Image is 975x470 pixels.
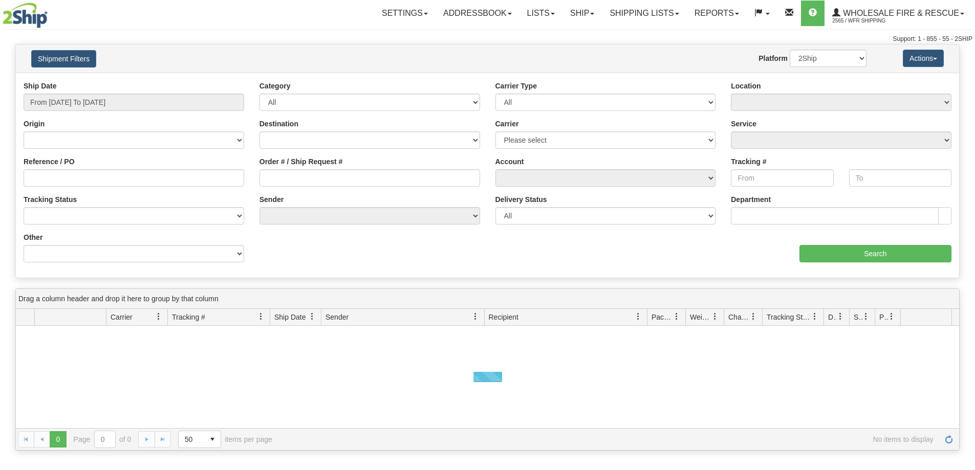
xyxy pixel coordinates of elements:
span: select [204,431,221,447]
span: 50 [185,434,198,444]
span: Sender [326,312,349,322]
a: Addressbook [436,1,519,26]
a: Sender filter column settings [467,308,484,325]
a: Shipment Issues filter column settings [857,308,875,325]
label: Destination [259,119,298,129]
img: logo2565.jpg [3,3,48,28]
span: Packages [652,312,673,322]
label: Ship Date [24,81,57,91]
a: Weight filter column settings [706,308,724,325]
a: Pickup Status filter column settings [883,308,900,325]
a: Recipient filter column settings [630,308,647,325]
label: Other [24,232,42,242]
span: Page of 0 [74,431,132,448]
span: Charge [728,312,750,322]
span: Shipment Issues [854,312,862,322]
label: Delivery Status [495,194,547,205]
input: From [731,169,833,187]
button: Shipment Filters [31,50,96,68]
label: Origin [24,119,45,129]
a: Settings [374,1,436,26]
button: Actions [903,50,944,67]
a: Lists [519,1,562,26]
span: Ship Date [274,312,306,322]
div: Support: 1 - 855 - 55 - 2SHIP [3,35,972,43]
span: Pickup Status [879,312,888,322]
span: 2565 / WFR Shipping [832,16,909,26]
input: To [849,169,951,187]
a: Tracking # filter column settings [252,308,270,325]
input: Search [799,245,951,262]
span: Weight [690,312,711,322]
label: Category [259,81,291,91]
span: items per page [178,431,272,448]
span: Tracking # [172,312,205,322]
a: Tracking Status filter column settings [806,308,824,325]
label: Tracking # [731,156,766,167]
span: Page sizes drop down [178,431,221,448]
a: Carrier filter column settings [150,308,167,325]
span: Recipient [489,312,518,322]
a: Shipping lists [602,1,686,26]
label: Carrier Type [495,81,537,91]
span: Tracking Status [767,312,811,322]
label: Carrier [495,119,519,129]
div: grid grouping header [16,289,959,309]
span: Carrier [111,312,133,322]
label: Location [731,81,761,91]
label: Account [495,156,524,167]
a: Refresh [941,431,957,447]
a: Delivery Status filter column settings [832,308,849,325]
a: Charge filter column settings [745,308,762,325]
label: Reference / PO [24,156,75,167]
label: Platform [759,53,788,63]
span: Delivery Status [828,312,837,322]
label: Sender [259,194,284,205]
span: WHOLESALE FIRE & RESCUE [840,9,959,17]
span: Page 0 [50,431,66,447]
label: Department [731,194,771,205]
a: WHOLESALE FIRE & RESCUE 2565 / WFR Shipping [825,1,972,26]
a: Reports [687,1,747,26]
label: Service [731,119,756,129]
label: Tracking Status [24,194,77,205]
span: No items to display [287,435,934,443]
a: Packages filter column settings [668,308,685,325]
a: Ship Date filter column settings [304,308,321,325]
iframe: chat widget [951,183,974,287]
a: Ship [562,1,602,26]
label: Order # / Ship Request # [259,156,343,167]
